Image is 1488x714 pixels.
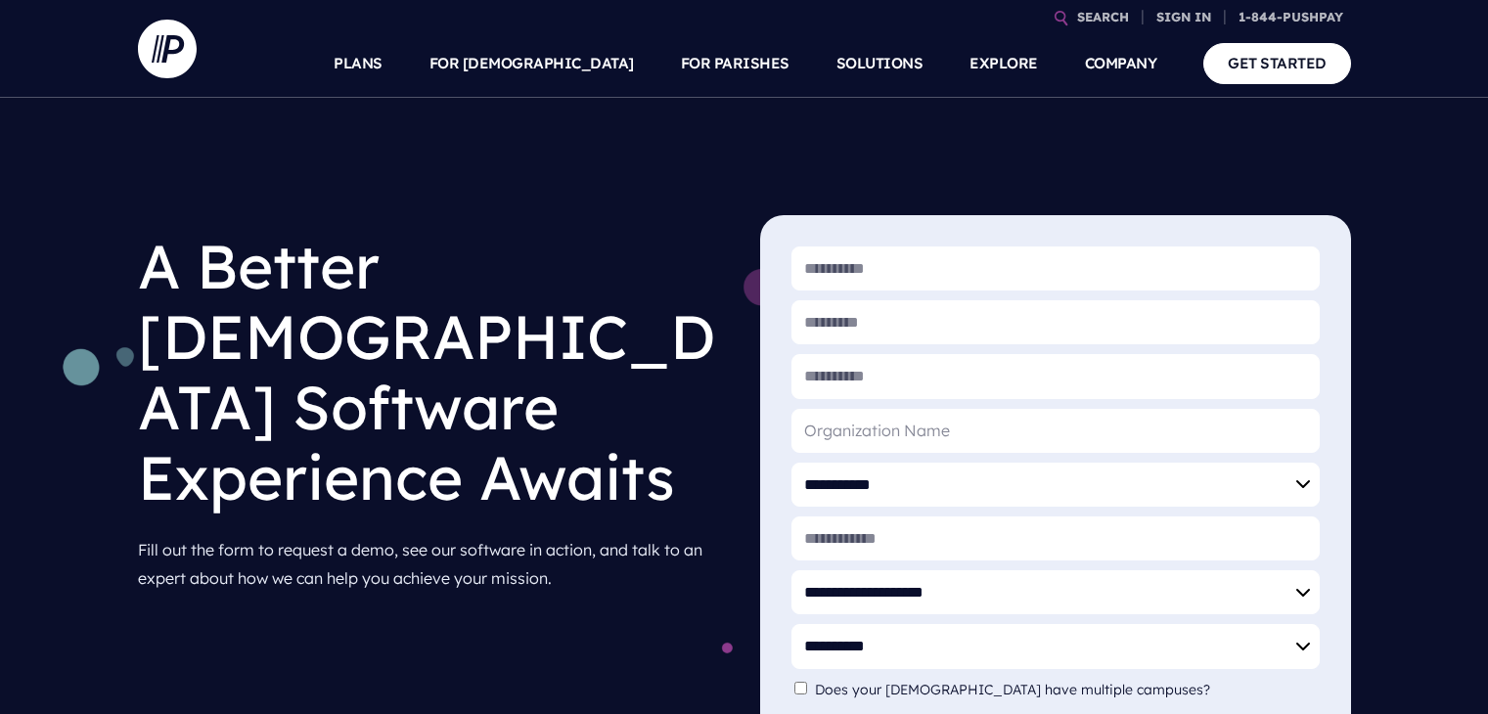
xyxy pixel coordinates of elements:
[815,682,1220,698] label: Does your [DEMOGRAPHIC_DATA] have multiple campuses?
[1203,43,1351,83] a: GET STARTED
[138,215,729,528] h1: A Better [DEMOGRAPHIC_DATA] Software Experience Awaits
[138,528,729,601] p: Fill out the form to request a demo, see our software in action, and talk to an expert about how ...
[969,29,1038,98] a: EXPLORE
[429,29,634,98] a: FOR [DEMOGRAPHIC_DATA]
[836,29,924,98] a: SOLUTIONS
[791,409,1320,453] input: Organization Name
[1085,29,1157,98] a: COMPANY
[334,29,383,98] a: PLANS
[681,29,789,98] a: FOR PARISHES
